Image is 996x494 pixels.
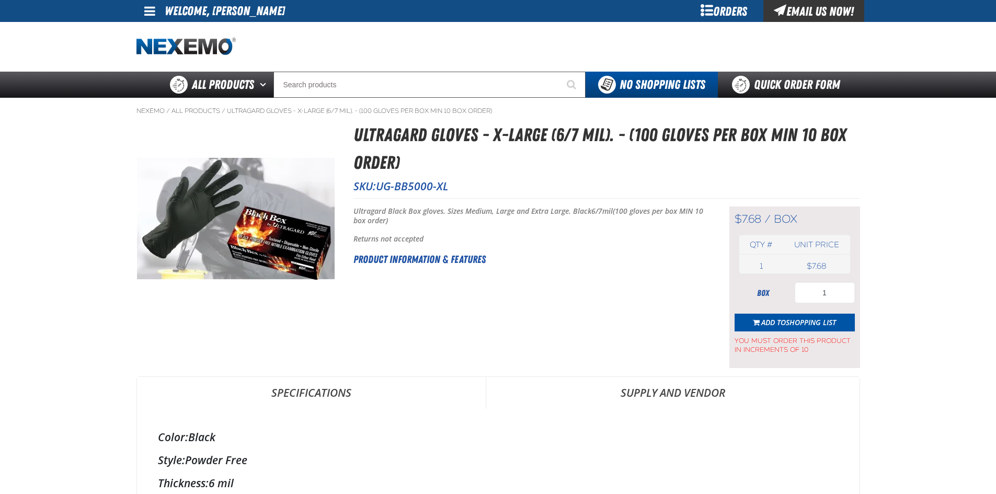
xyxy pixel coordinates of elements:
[739,235,784,255] th: Qty #
[353,234,423,244] b: Returns not accepted
[764,212,771,226] span: /
[735,288,792,299] div: box
[192,75,254,94] span: All Products
[735,314,855,331] button: Add toShopping List
[158,430,839,444] div: Black
[559,72,586,98] button: Start Searching
[486,377,860,408] a: Supply and Vendor
[783,259,850,273] td: $7.68
[586,72,718,98] button: You do not have available Shopping Lists. Open to Create a New List
[158,453,839,467] div: Powder Free
[136,107,860,115] nav: Breadcrumbs
[353,251,703,267] h2: Product Information & Features
[136,107,165,115] a: Nexemo
[783,235,850,255] th: Unit price
[136,38,236,56] a: Home
[795,282,855,303] input: Product Quantity
[353,121,860,176] h1: Ultragard gloves - X-Large (6/7 mil). - (100 gloves per box MIN 10 box order)
[786,317,836,327] span: Shopping List
[353,179,860,193] p: SKU:
[774,212,797,226] span: box
[273,72,586,98] input: Search
[137,158,335,280] img: Ultragard gloves - X-Large (6/7 mil). - (100 gloves per box MIN 10 box order)
[718,72,860,98] a: Quick Order Form
[735,331,855,354] span: You must order this product in increments of 10
[376,179,448,193] span: UG-BB5000-XL
[227,107,492,115] a: Ultragard gloves - X-Large (6/7 mil). - (100 gloves per box MIN 10 box order)
[158,430,188,444] label: Color:
[353,206,703,226] p: Ultragard Black Box gloves. Sizes Medium, Large and Extra Large. Black (100 gloves per box MIN 10...
[222,107,225,115] span: /
[158,476,209,490] label: Thickness:
[137,377,486,408] a: Specifications
[136,38,236,56] img: Nexemo logo
[761,317,836,327] span: Add to
[735,212,761,226] span: $7.68
[166,107,170,115] span: /
[591,206,613,216] strong: 6/7mil
[620,77,705,92] span: No Shopping Lists
[158,476,839,490] div: 6 mil
[256,72,273,98] button: Open All Products pages
[171,107,220,115] a: All Products
[158,453,185,467] label: Style:
[760,261,763,271] span: 1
